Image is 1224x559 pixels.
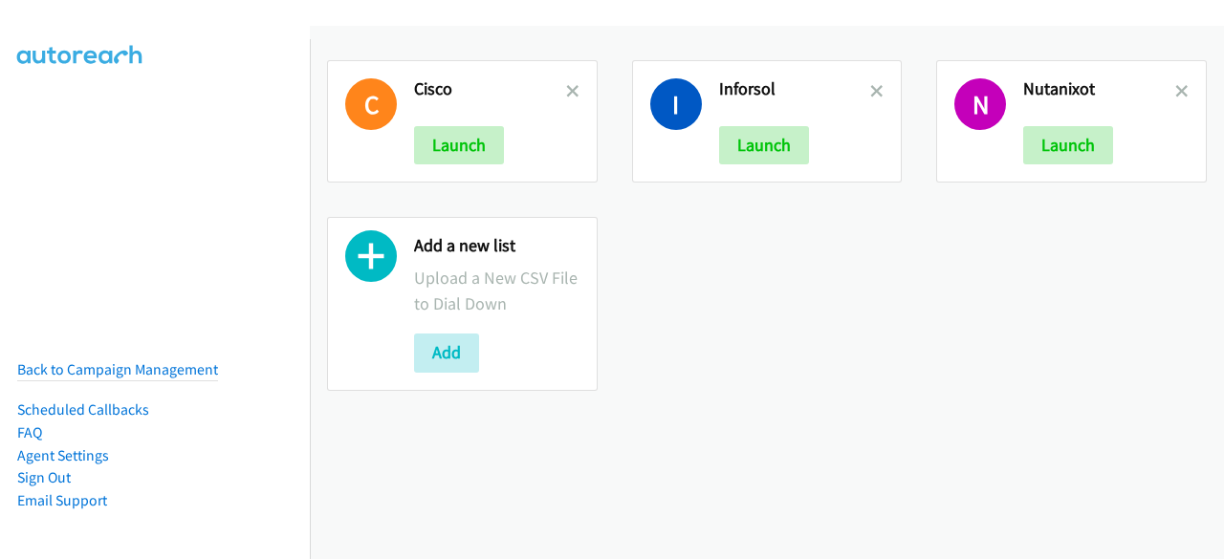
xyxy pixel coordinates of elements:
[17,468,71,486] a: Sign Out
[414,126,504,164] button: Launch
[719,78,871,100] h2: Inforsol
[1023,78,1175,100] h2: Nutanixot
[17,491,107,509] a: Email Support
[345,78,397,130] h1: C
[17,360,218,378] a: Back to Campaign Management
[719,126,809,164] button: Launch
[17,400,149,419] a: Scheduled Callbacks
[414,78,566,100] h2: Cisco
[17,446,109,464] a: Agent Settings
[650,78,702,130] h1: I
[954,78,1006,130] h1: N
[17,423,42,441] a: FAQ
[414,333,479,372] button: Add
[1023,126,1113,164] button: Launch
[414,235,579,257] h2: Add a new list
[414,265,579,316] p: Upload a New CSV File to Dial Down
